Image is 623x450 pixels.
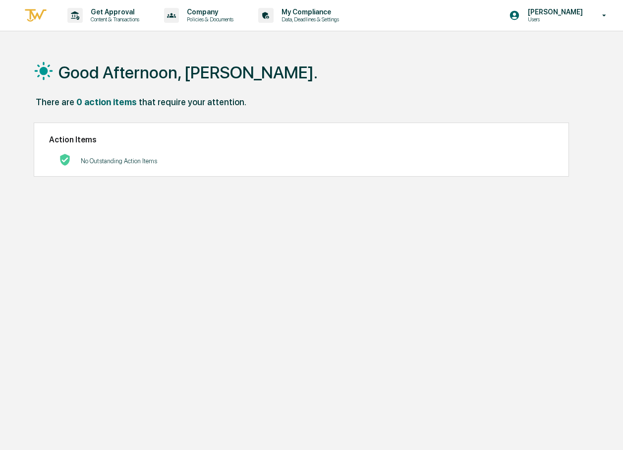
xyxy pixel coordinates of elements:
[179,16,238,23] p: Policies & Documents
[59,154,71,166] img: No Actions logo
[274,8,344,16] p: My Compliance
[83,16,144,23] p: Content & Transactions
[179,8,238,16] p: Company
[81,157,157,165] p: No Outstanding Action Items
[83,8,144,16] p: Get Approval
[76,97,137,107] div: 0 action items
[49,135,554,144] h2: Action Items
[58,63,318,82] h1: Good Afternoon, [PERSON_NAME].
[274,16,344,23] p: Data, Deadlines & Settings
[520,8,588,16] p: [PERSON_NAME]
[139,97,246,107] div: that require your attention.
[24,7,48,24] img: logo
[520,16,588,23] p: Users
[36,97,74,107] div: There are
